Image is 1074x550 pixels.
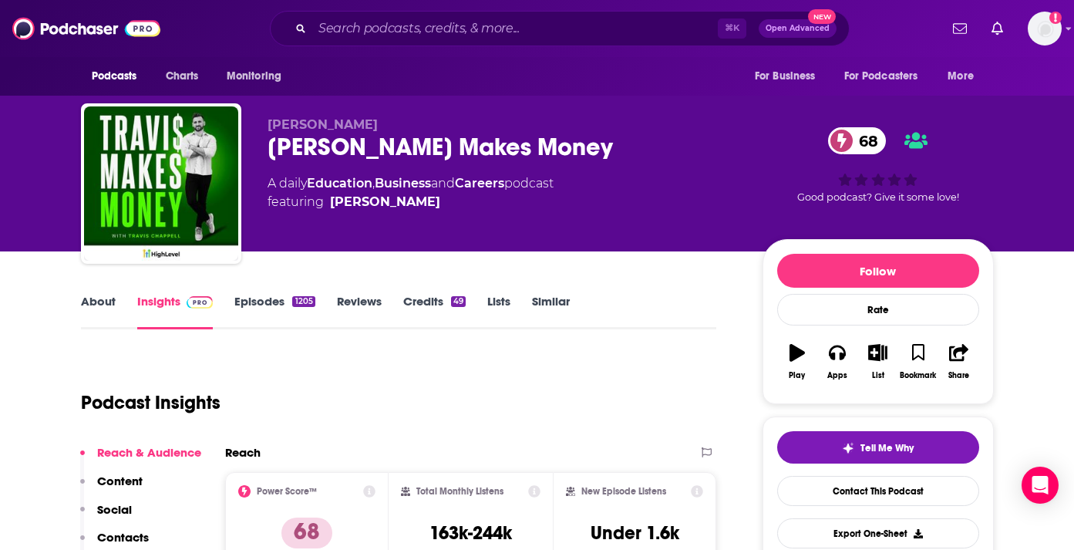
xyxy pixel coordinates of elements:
a: Reviews [337,294,382,329]
h2: Power Score™ [257,486,317,497]
div: 68Good podcast? Give it some love! [763,117,994,213]
span: and [431,176,455,191]
button: Bookmark [898,334,938,390]
span: Monitoring [227,66,281,87]
span: Logged in as megcassidy [1028,12,1062,46]
button: open menu [937,62,993,91]
a: Credits49 [403,294,466,329]
img: tell me why sparkle [842,442,854,454]
button: Social [80,502,132,531]
a: Education [307,176,372,191]
button: open menu [81,62,157,91]
span: For Business [755,66,816,87]
div: A daily podcast [268,174,554,211]
span: Charts [166,66,199,87]
h2: Reach [225,445,261,460]
a: Careers [455,176,504,191]
span: featuring [268,193,554,211]
div: Bookmark [900,371,936,380]
button: Share [938,334,978,390]
button: tell me why sparkleTell Me Why [777,431,979,464]
span: Good podcast? Give it some love! [797,191,959,203]
a: Travis Chappell [330,193,440,211]
a: InsightsPodchaser Pro [137,294,214,329]
a: Lists [487,294,510,329]
div: Apps [827,371,847,380]
a: About [81,294,116,329]
button: Open AdvancedNew [759,19,837,38]
button: Content [80,474,143,502]
span: More [948,66,974,87]
a: Charts [156,62,208,91]
p: Social [97,502,132,517]
span: Podcasts [92,66,137,87]
a: Show notifications dropdown [985,15,1009,42]
a: Similar [532,294,570,329]
div: Rate [777,294,979,326]
a: 68 [828,127,886,154]
button: open menu [216,62,301,91]
button: Follow [777,254,979,288]
p: Content [97,474,143,488]
p: 68 [281,518,332,548]
span: [PERSON_NAME] [268,117,378,132]
div: 49 [451,296,466,307]
a: Show notifications dropdown [947,15,973,42]
p: Reach & Audience [97,445,201,460]
button: Show profile menu [1028,12,1062,46]
h1: Podcast Insights [81,391,221,414]
h3: Under 1.6k [591,521,679,545]
input: Search podcasts, credits, & more... [312,16,718,41]
a: Business [375,176,431,191]
img: Podchaser Pro [187,296,214,309]
img: User Profile [1028,12,1062,46]
div: 1205 [292,296,315,307]
svg: Add a profile image [1049,12,1062,24]
button: List [857,334,897,390]
button: Play [777,334,817,390]
div: List [872,371,884,380]
button: open menu [834,62,941,91]
h3: 163k-244k [429,521,512,545]
a: Contact This Podcast [777,476,979,506]
span: For Podcasters [844,66,918,87]
img: Travis Makes Money [84,106,238,261]
button: Export One-Sheet [777,518,979,548]
span: New [808,9,836,24]
div: Open Intercom Messenger [1022,467,1059,504]
h2: Total Monthly Listens [416,486,503,497]
span: Open Advanced [766,25,830,32]
p: Contacts [97,530,149,545]
img: Podchaser - Follow, Share and Rate Podcasts [12,14,160,43]
button: Apps [817,334,857,390]
span: , [372,176,375,191]
div: Play [789,371,805,380]
div: Search podcasts, credits, & more... [270,11,850,46]
button: open menu [744,62,835,91]
span: Tell Me Why [860,442,914,454]
span: 68 [843,127,886,154]
div: Share [948,371,969,380]
a: Episodes1205 [234,294,315,329]
button: Reach & Audience [80,445,201,474]
span: ⌘ K [718,19,746,39]
h2: New Episode Listens [581,486,666,497]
